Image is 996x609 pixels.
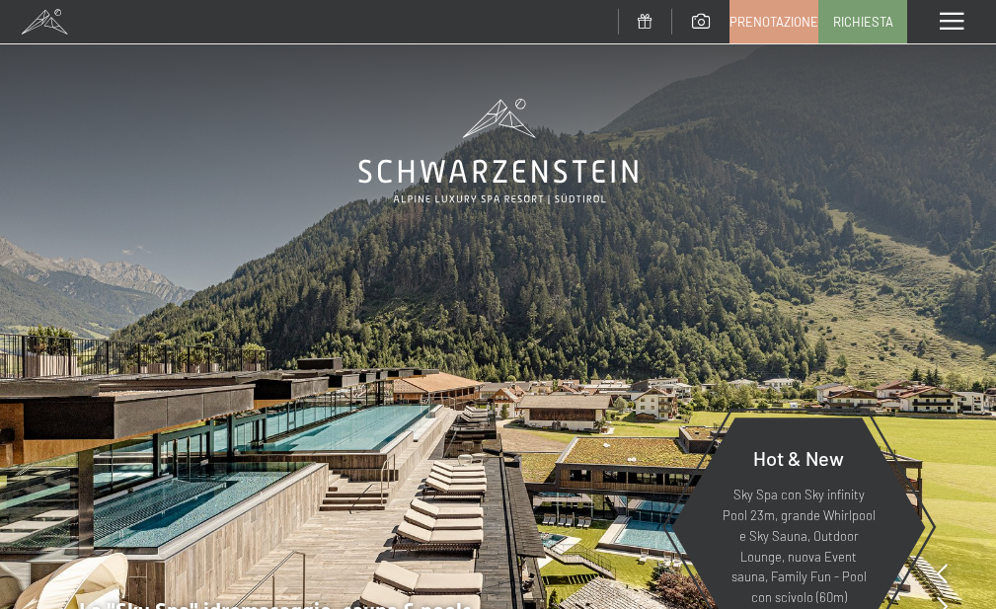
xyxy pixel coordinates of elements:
[729,13,818,31] span: Prenotazione
[819,1,906,42] a: Richiesta
[730,1,817,42] a: Prenotazione
[833,13,893,31] span: Richiesta
[753,446,844,470] span: Hot & New
[720,485,878,608] p: Sky Spa con Sky infinity Pool 23m, grande Whirlpool e Sky Sauna, Outdoor Lounge, nuova Event saun...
